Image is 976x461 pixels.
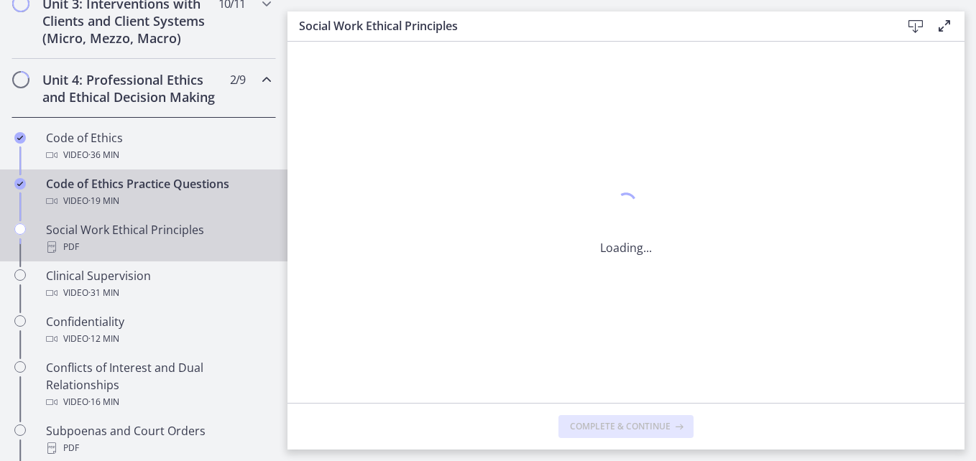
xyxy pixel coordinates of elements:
h2: Unit 4: Professional Ethics and Ethical Decision Making [42,71,218,106]
div: Code of Ethics [46,129,270,164]
span: Complete & continue [570,421,671,432]
div: PDF [46,439,270,457]
div: 1 [600,189,652,222]
div: Social Work Ethical Principles [46,221,270,256]
i: Completed [14,132,26,144]
div: Video [46,146,270,164]
div: Subpoenas and Court Orders [46,422,270,457]
span: · 19 min [88,192,119,210]
div: PDF [46,238,270,256]
div: Video [46,394,270,411]
div: Video [46,330,270,348]
span: · 31 min [88,284,119,302]
div: Video [46,284,270,302]
div: Confidentiality [46,313,270,348]
h3: Social Work Ethical Principles [299,17,878,34]
p: Loading... [600,239,652,256]
div: Conflicts of Interest and Dual Relationships [46,359,270,411]
span: 2 / 9 [230,71,245,88]
span: · 36 min [88,146,119,164]
div: Code of Ethics Practice Questions [46,175,270,210]
div: Clinical Supervision [46,267,270,302]
button: Complete & continue [558,415,694,438]
i: Completed [14,178,26,190]
span: · 12 min [88,330,119,348]
span: · 16 min [88,394,119,411]
div: Video [46,192,270,210]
